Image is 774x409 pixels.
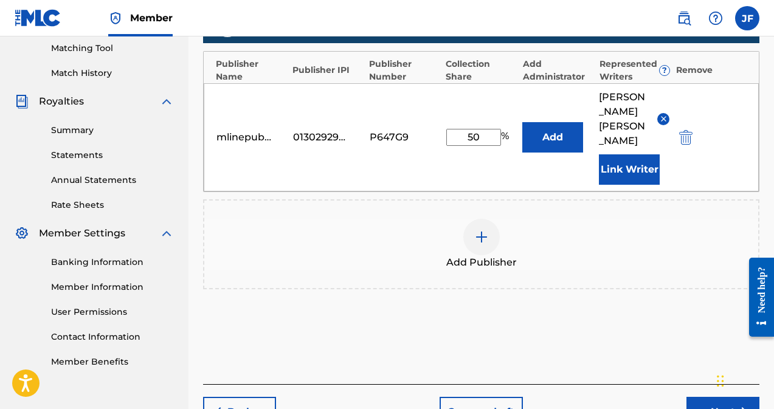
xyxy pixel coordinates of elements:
img: remove-from-list-button [659,114,668,123]
img: search [677,11,691,26]
a: Annual Statements [51,174,174,187]
img: expand [159,226,174,241]
button: Add [522,122,583,153]
img: Member Settings [15,226,29,241]
span: Royalties [39,94,84,109]
div: Collection Share [446,58,516,83]
div: Publisher Number [369,58,440,83]
a: User Permissions [51,306,174,318]
div: Represented Writers [600,58,670,83]
a: Public Search [672,6,696,30]
a: Member Benefits [51,356,174,368]
a: Member Information [51,281,174,294]
div: Remove [676,64,747,77]
span: ? [660,66,669,75]
iframe: Resource Center [740,249,774,346]
iframe: Chat Widget [713,351,774,409]
img: Top Rightsholder [108,11,123,26]
a: Summary [51,124,174,137]
div: Publisher IPI [292,64,363,77]
div: Add Administrator [523,58,593,83]
a: Statements [51,149,174,162]
a: Matching Tool [51,42,174,55]
a: Match History [51,67,174,80]
span: % [501,129,512,146]
a: Contact Information [51,331,174,343]
div: Drag [717,363,724,399]
div: User Menu [735,6,759,30]
img: add [474,230,489,244]
button: Link Writer [599,154,660,185]
a: Rate Sheets [51,199,174,211]
div: Help [703,6,728,30]
span: Add Publisher [446,255,517,270]
div: Publisher Name [216,58,286,83]
img: 12a2ab48e56ec057fbd8.svg [679,130,693,145]
a: Banking Information [51,256,174,269]
img: Royalties [15,94,29,109]
img: expand [159,94,174,109]
img: MLC Logo [15,9,61,27]
span: Member [130,11,173,25]
img: help [708,11,723,26]
span: Member Settings [39,226,125,241]
span: [PERSON_NAME] [PERSON_NAME] [599,90,648,148]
